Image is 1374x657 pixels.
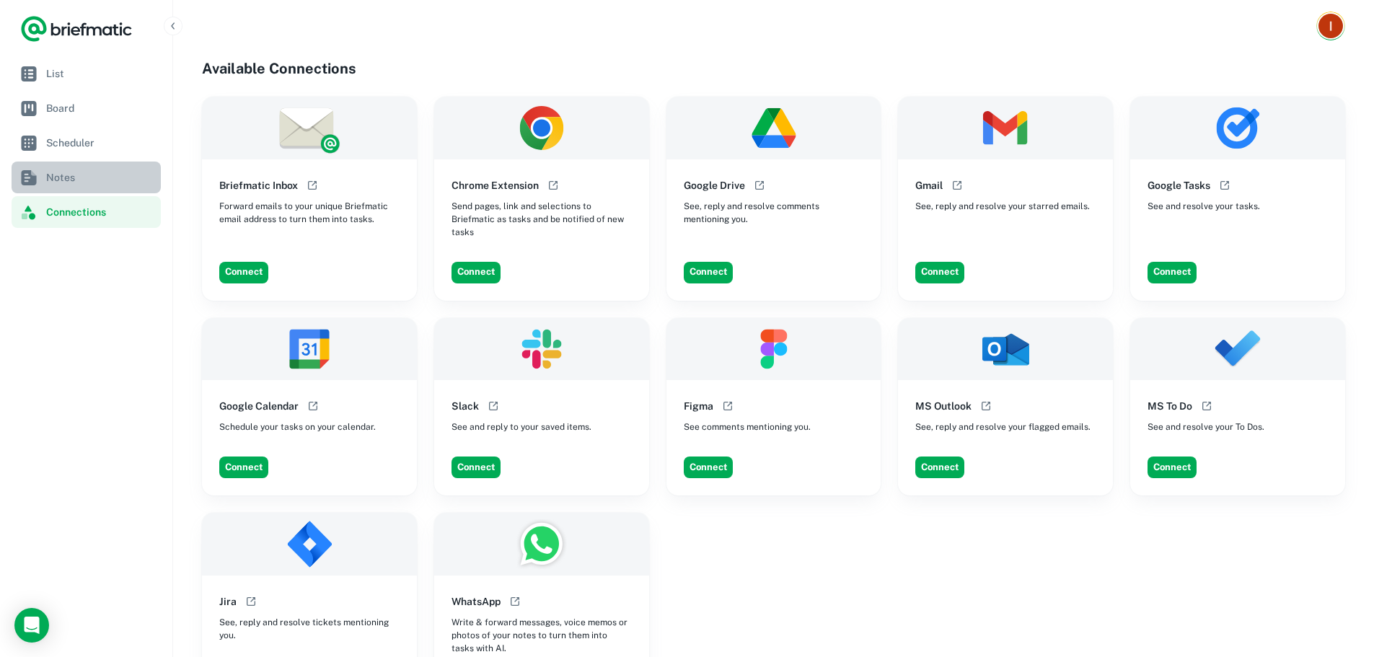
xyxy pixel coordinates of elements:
[219,594,237,609] h6: Jira
[684,398,713,414] h6: Figma
[20,14,133,43] a: Logo
[46,135,155,151] span: Scheduler
[898,97,1113,159] img: Gmail
[1148,200,1260,213] span: See and resolve your tasks.
[977,397,995,415] button: Open help documentation
[202,513,417,576] img: Jira
[14,608,49,643] div: Open Intercom Messenger
[545,177,562,194] button: Open help documentation
[219,200,400,226] span: Forward emails to your unique Briefmatic email address to turn them into tasks.
[304,177,321,194] button: Open help documentation
[452,398,479,414] h6: Slack
[12,162,161,193] a: Notes
[684,200,864,226] span: See, reply and resolve comments mentioning you.
[452,457,501,478] button: Connect
[915,262,964,283] button: Connect
[434,513,649,576] img: WhatsApp
[46,66,155,81] span: List
[506,593,524,610] button: Open help documentation
[304,397,322,415] button: Open help documentation
[666,97,881,159] img: Google Drive
[485,397,502,415] button: Open help documentation
[684,420,811,433] span: See comments mentioning you.
[898,318,1113,381] img: MS Outlook
[434,318,649,381] img: Slack
[452,262,501,283] button: Connect
[948,177,966,194] button: Open help documentation
[915,457,964,478] button: Connect
[1148,177,1210,193] h6: Google Tasks
[452,200,632,239] span: Send pages, link and selections to Briefmatic as tasks and be notified of new tasks
[1148,420,1264,433] span: See and resolve your To Dos.
[12,196,161,228] a: Connections
[219,420,376,433] span: Schedule your tasks on your calendar.
[751,177,768,194] button: Open help documentation
[915,177,943,193] h6: Gmail
[12,127,161,159] a: Scheduler
[219,262,268,283] button: Connect
[219,398,299,414] h6: Google Calendar
[1216,177,1233,194] button: Open help documentation
[46,100,155,116] span: Board
[1148,398,1192,414] h6: MS To Do
[1148,457,1197,478] button: Connect
[219,457,268,478] button: Connect
[915,398,972,414] h6: MS Outlook
[12,92,161,124] a: Board
[12,58,161,89] a: List
[452,594,501,609] h6: WhatsApp
[684,177,745,193] h6: Google Drive
[719,397,736,415] button: Open help documentation
[1318,14,1343,38] img: Igor Halilović
[1316,12,1345,40] button: Account button
[915,200,1090,213] span: See, reply and resolve your starred emails.
[46,169,155,185] span: Notes
[666,318,881,381] img: Figma
[202,58,1345,79] h4: Available Connections
[452,420,591,433] span: See and reply to your saved items.
[202,97,417,159] img: Briefmatic Inbox
[452,177,539,193] h6: Chrome Extension
[452,616,632,655] span: Write & forward messages, voice memos or photos of your notes to turn them into tasks with AI.
[684,262,733,283] button: Connect
[242,593,260,610] button: Open help documentation
[1130,318,1345,381] img: MS To Do
[46,204,155,220] span: Connections
[1130,97,1345,159] img: Google Tasks
[219,616,400,642] span: See, reply and resolve tickets mentioning you.
[219,177,298,193] h6: Briefmatic Inbox
[1198,397,1215,415] button: Open help documentation
[915,420,1091,433] span: See, reply and resolve your flagged emails.
[202,318,417,381] img: Google Calendar
[434,97,649,159] img: Chrome Extension
[684,457,733,478] button: Connect
[1148,262,1197,283] button: Connect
